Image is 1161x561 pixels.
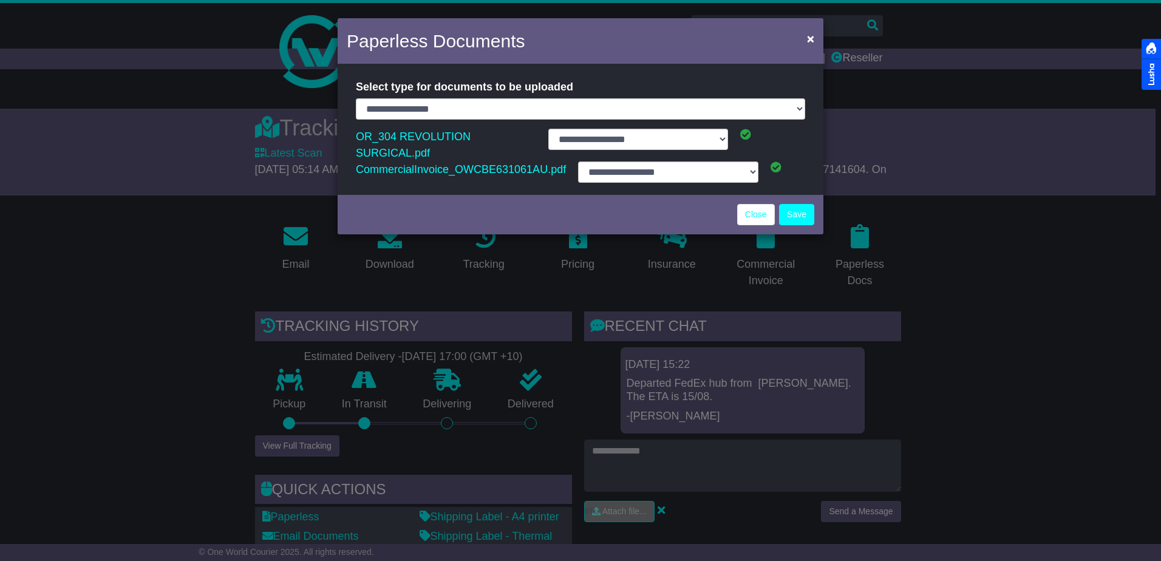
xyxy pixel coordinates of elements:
[356,127,471,162] a: OR_304 REVOLUTION SURGICAL.pdf
[356,76,573,98] label: Select type for documents to be uploaded
[347,27,525,55] h4: Paperless Documents
[356,160,566,178] a: CommercialInvoice_OWCBE631061AU.pdf
[807,32,814,46] span: ×
[737,204,775,225] a: Close
[779,204,814,225] button: Save
[801,26,820,51] button: Close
